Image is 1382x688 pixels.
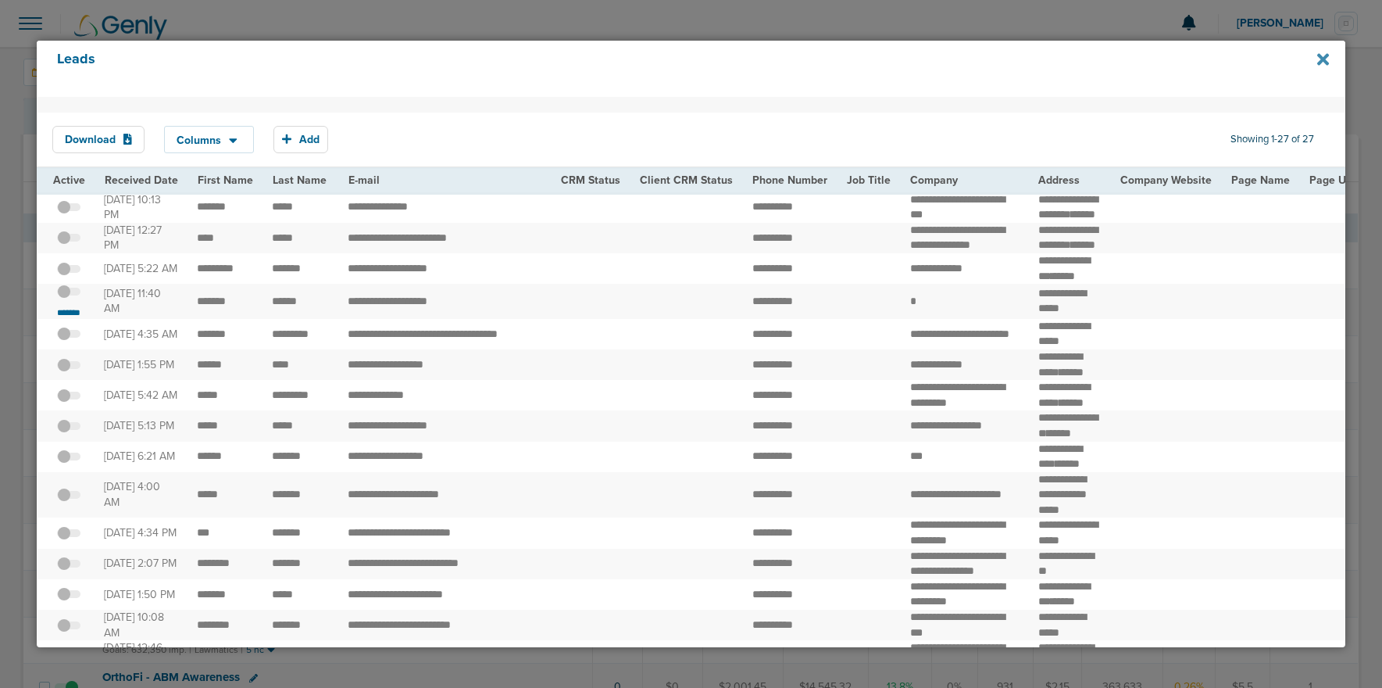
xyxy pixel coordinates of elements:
td: [DATE] 10:08 AM [95,610,187,640]
span: Phone Number [752,174,827,187]
span: E-mail [348,174,380,187]
span: Received Date [105,174,178,187]
td: [DATE] 12:46 PM [95,640,187,671]
th: Page Name [1221,168,1299,192]
button: Download [52,126,145,153]
td: [DATE] 5:22 AM [95,253,187,284]
h4: Leads [57,51,1202,87]
span: Active [53,174,85,187]
span: Add [299,133,320,146]
td: [DATE] 6:21 AM [95,442,187,472]
td: [DATE] 2:07 PM [95,549,187,579]
td: [DATE] 10:13 PM [95,192,187,223]
span: Page URL [1309,174,1359,187]
th: Client CRM Status [630,168,743,192]
td: [DATE] 11:40 AM [95,284,187,319]
span: Last Name [273,174,327,187]
td: [DATE] 4:00 AM [95,472,187,518]
th: Company Website [1110,168,1221,192]
td: [DATE] 4:34 PM [95,518,187,548]
td: [DATE] 5:42 AM [95,380,187,410]
th: Company [901,168,1029,192]
td: [DATE] 1:50 PM [95,579,187,610]
span: Showing 1-27 of 27 [1230,133,1314,146]
span: First Name [198,174,253,187]
td: [DATE] 1:55 PM [95,349,187,380]
span: CRM Status [561,174,620,187]
th: Job Title [837,168,901,192]
span: Columns [177,135,221,146]
td: [DATE] 12:27 PM [95,223,187,253]
button: Add [273,126,328,153]
td: [DATE] 4:35 AM [95,319,187,349]
th: Address [1029,168,1110,192]
td: [DATE] 5:13 PM [95,410,187,441]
